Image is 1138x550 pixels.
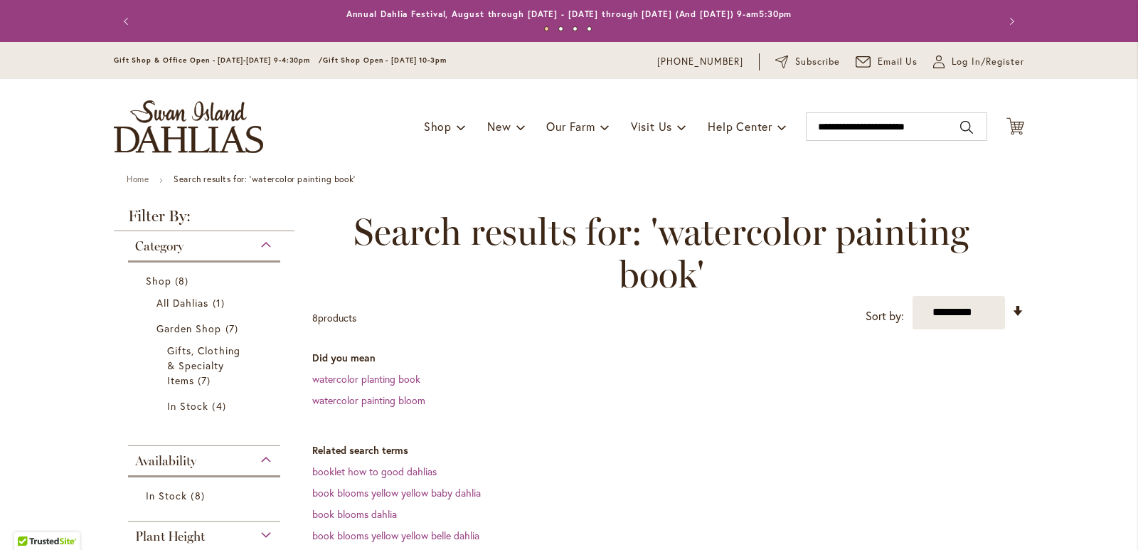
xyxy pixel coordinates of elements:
a: book blooms yellow yellow belle dahlia [312,529,479,542]
span: Subscribe [795,55,840,69]
span: Log In/Register [952,55,1024,69]
span: 4 [212,398,229,413]
a: book blooms dahlia [312,507,397,521]
a: In Stock 8 [146,488,266,503]
span: Plant Height [135,529,205,544]
a: Subscribe [775,55,840,69]
strong: Search results for: 'watercolor painting book' [174,174,356,184]
button: 3 of 4 [573,26,578,31]
a: watercolor planting book [312,372,420,386]
span: Garden Shop [156,322,222,335]
a: In Stock [167,398,245,413]
a: Garden Shop [156,321,255,336]
dt: Did you mean [312,351,1024,365]
span: Shop [146,274,171,287]
a: Email Us [856,55,918,69]
span: All Dahlias [156,296,209,310]
span: 1 [213,295,228,310]
span: Visit Us [631,119,672,134]
span: In Stock [167,399,208,413]
a: watercolor painting bloom [312,393,425,407]
span: 7 [225,321,242,336]
span: 8 [175,273,192,288]
span: Help Center [708,119,772,134]
span: Gifts, Clothing & Specialty Items [167,344,240,387]
span: Availability [135,453,196,469]
label: Sort by: [866,303,904,329]
span: Category [135,238,184,254]
span: Email Us [878,55,918,69]
a: Home [127,174,149,184]
a: All Dahlias [156,295,255,310]
a: store logo [114,100,263,153]
a: booklet how to good dahlias [312,465,437,478]
span: Gift Shop Open - [DATE] 10-3pm [323,55,447,65]
a: Gifts, Clothing &amp; Specialty Items [167,343,245,388]
button: Previous [114,7,142,36]
span: In Stock [146,489,187,502]
dt: Related search terms [312,443,1024,458]
strong: Filter By: [114,208,294,231]
span: 8 [312,311,318,324]
button: Next [996,7,1024,36]
a: [PHONE_NUMBER] [657,55,743,69]
span: Gift Shop & Office Open - [DATE]-[DATE] 9-4:30pm / [114,55,323,65]
span: Search results for: 'watercolor painting book' [312,211,1010,296]
span: New [487,119,511,134]
button: 4 of 4 [587,26,592,31]
button: 2 of 4 [558,26,563,31]
a: Log In/Register [933,55,1024,69]
span: 7 [198,373,214,388]
span: 8 [191,488,208,503]
p: products [312,307,356,329]
button: 1 of 4 [544,26,549,31]
a: Annual Dahlia Festival, August through [DATE] - [DATE] through [DATE] (And [DATE]) 9-am5:30pm [346,9,792,19]
a: book blooms yellow yellow baby dahlia [312,486,481,499]
span: Shop [424,119,452,134]
span: Our Farm [546,119,595,134]
a: Shop [146,273,266,288]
